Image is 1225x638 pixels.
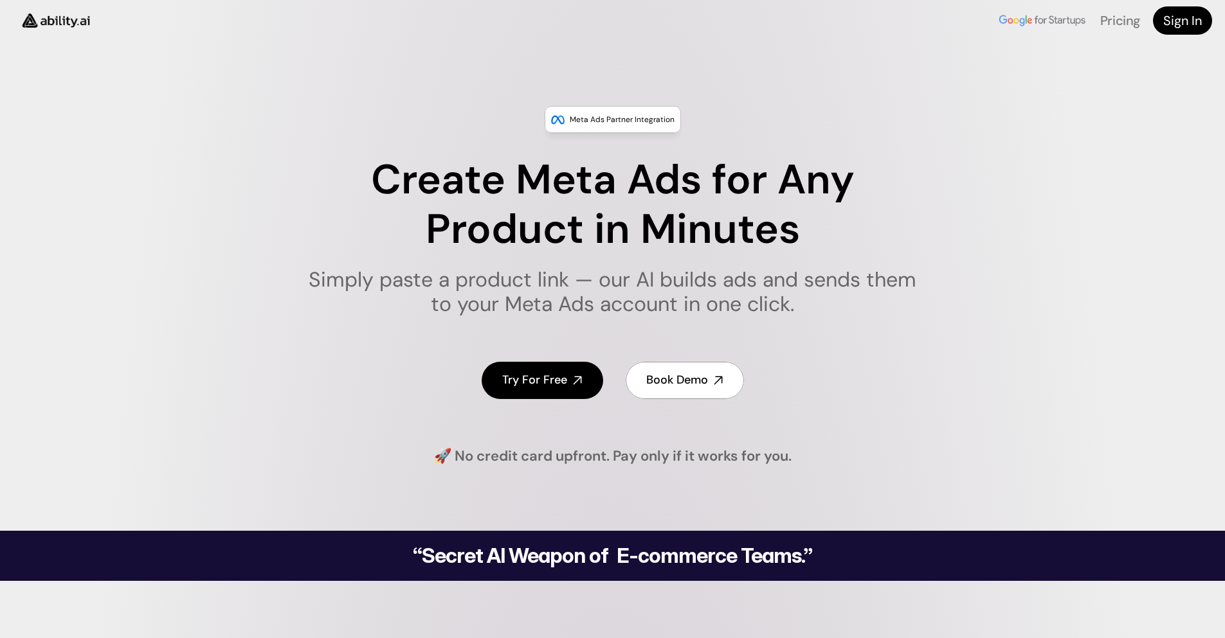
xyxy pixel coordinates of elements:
[434,447,792,466] h4: 🚀 No credit card upfront. Pay only if it works for you.
[380,545,846,566] h2: “Secret AI Weapon of E-commerce Teams.”
[646,372,708,388] h4: Book Demo
[300,267,925,317] h1: Simply paste a product link — our AI builds ads and sends them to your Meta Ads account in one cl...
[300,155,925,254] h1: Create Meta Ads for Any Product in Minutes
[1163,12,1202,30] h4: Sign In
[1100,12,1140,29] a: Pricing
[626,362,744,398] a: Book Demo
[502,372,567,388] h4: Try For Free
[570,113,675,126] p: Meta Ads Partner Integration
[1153,6,1212,35] a: Sign In
[482,362,603,398] a: Try For Free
